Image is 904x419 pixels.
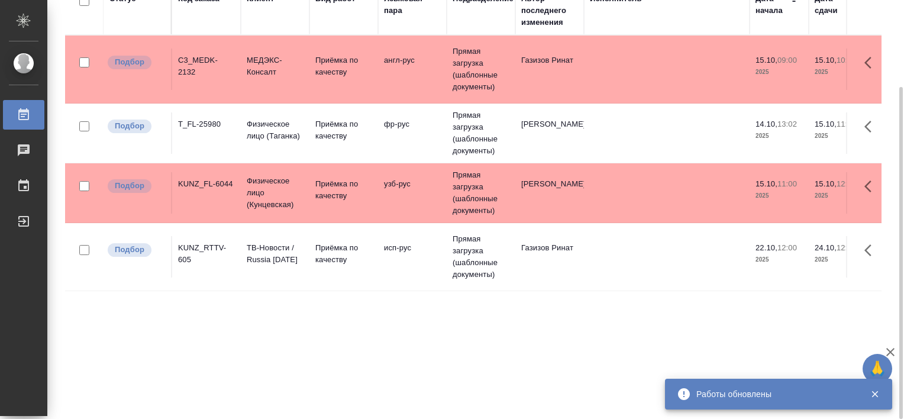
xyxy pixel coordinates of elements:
p: Подбор [115,120,144,132]
p: 2025 [756,190,803,202]
td: узб-рус [378,172,447,214]
p: Подбор [115,244,144,256]
p: 2025 [815,66,862,78]
div: T_FL-25980 [178,118,235,130]
td: Газизов Ринат [515,236,584,278]
td: Прямая загрузка (шаблонные документы) [447,163,515,223]
p: 15.10, [815,120,837,128]
button: Здесь прячутся важные кнопки [857,236,886,265]
p: 14.10, [756,120,777,128]
td: исп-рус [378,236,447,278]
div: KUNZ_FL-6044 [178,178,235,190]
div: KUNZ_RTTV-605 [178,242,235,266]
td: Прямая загрузка (шаблонные документы) [447,104,515,163]
p: 13:02 [777,120,797,128]
p: 24.10, [815,243,837,252]
p: 10:00 [837,56,856,65]
div: Можно подбирать исполнителей [106,178,165,194]
div: C3_MEDK-2132 [178,54,235,78]
p: 2025 [756,130,803,142]
p: 2025 [815,190,862,202]
p: 2025 [815,130,862,142]
p: 11:00 [837,120,856,128]
p: 11:00 [777,179,797,188]
p: 09:00 [777,56,797,65]
p: Подбор [115,56,144,68]
p: Приёмка по качеству [315,242,372,266]
p: 2025 [756,66,803,78]
div: Можно подбирать исполнителей [106,118,165,134]
p: Физическое лицо (Кунцевская) [247,175,304,211]
p: 12:00 [777,243,797,252]
td: Прямая загрузка (шаблонные документы) [447,40,515,99]
p: 12:00 [837,243,856,252]
p: 15.10, [815,179,837,188]
span: 🙏 [867,356,887,381]
p: МЕДЭКС-Консалт [247,54,304,78]
div: Работы обновлены [696,388,853,400]
div: Можно подбирать исполнителей [106,242,165,258]
p: Физическое лицо (Таганка) [247,118,304,142]
button: Здесь прячутся важные кнопки [857,112,886,141]
p: ТВ-Новости / Russia [DATE] [247,242,304,266]
button: Закрыть [863,389,887,399]
button: Здесь прячутся важные кнопки [857,172,886,201]
p: Приёмка по качеству [315,118,372,142]
p: 22.10, [756,243,777,252]
td: [PERSON_NAME] [515,172,584,214]
td: фр-рус [378,112,447,154]
td: Газизов Ринат [515,49,584,90]
td: Прямая загрузка (шаблонные документы) [447,227,515,286]
p: Подбор [115,180,144,192]
p: Приёмка по качеству [315,54,372,78]
p: 2025 [756,254,803,266]
p: 15.10, [756,56,777,65]
p: 12:00 [837,179,856,188]
p: 15.10, [756,179,777,188]
button: Здесь прячутся важные кнопки [857,49,886,77]
p: 2025 [815,254,862,266]
td: [PERSON_NAME] [515,112,584,154]
button: 🙏 [863,354,892,383]
div: Можно подбирать исполнителей [106,54,165,70]
p: 15.10, [815,56,837,65]
p: Приёмка по качеству [315,178,372,202]
td: англ-рус [378,49,447,90]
